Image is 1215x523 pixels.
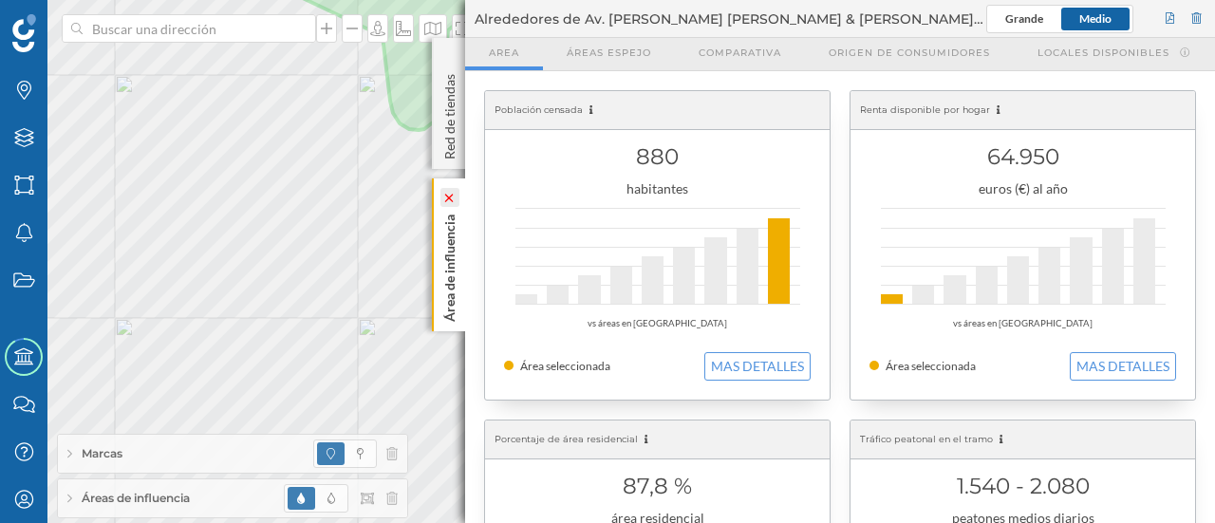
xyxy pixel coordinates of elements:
div: Población censada [485,91,830,130]
div: vs áreas en [GEOGRAPHIC_DATA] [869,314,1176,333]
span: Área seleccionada [520,359,610,373]
span: Comparativa [699,46,781,60]
div: Porcentaje de área residencial [485,420,830,459]
p: Área de influencia [440,207,459,322]
div: habitantes [504,179,811,198]
span: Origen de consumidores [829,46,990,60]
h1: 87,8 % [504,468,811,504]
span: Area [489,46,519,60]
span: Soporte [38,13,105,30]
button: MAS DETALLES [704,352,811,381]
div: Tráfico peatonal en el tramo [850,420,1195,459]
p: Red de tiendas [440,66,459,159]
span: Grande [1005,11,1043,26]
button: MAS DETALLES [1070,352,1176,381]
h1: 880 [504,139,811,175]
span: Áreas espejo [567,46,651,60]
h1: 1.540 - 2.080 [869,468,1176,504]
img: Geoblink Logo [12,14,36,52]
span: Alrededores de Av. [PERSON_NAME] [PERSON_NAME] & [PERSON_NAME][GEOGRAPHIC_DATA], [GEOGRAPHIC_DATA... [475,9,986,28]
div: vs áreas en [GEOGRAPHIC_DATA] [504,314,811,333]
span: Áreas de influencia [82,490,190,507]
div: euros (€) al año [869,179,1176,198]
span: Área seleccionada [886,359,976,373]
div: Renta disponible por hogar [850,91,1195,130]
span: Locales disponibles [1037,46,1169,60]
h1: 64.950 [869,139,1176,175]
span: Marcas [82,445,122,462]
span: Medio [1079,11,1112,26]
